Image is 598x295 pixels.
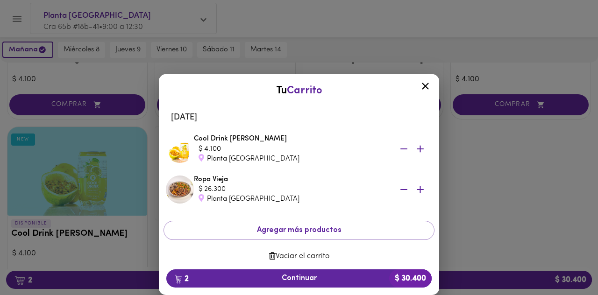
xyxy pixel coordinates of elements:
[168,84,430,98] div: Tu
[199,194,385,204] div: Planta [GEOGRAPHIC_DATA]
[166,269,432,288] button: 2Continuar$ 30.400
[171,226,427,235] span: Agregar más productos
[199,144,385,154] div: $ 4.100
[544,241,589,286] iframe: Messagebird Livechat Widget
[194,134,432,164] div: Cool Drink [PERSON_NAME]
[287,85,322,96] span: Carrito
[194,175,432,204] div: Ropa Vieja
[175,274,182,284] img: cart.png
[164,221,434,240] button: Agregar más productos
[169,273,194,285] b: 2
[164,106,434,129] li: [DATE]
[166,176,194,204] img: Ropa Vieja
[174,274,424,283] span: Continuar
[164,247,434,266] button: Vaciar el carrito
[389,269,432,288] b: $ 30.400
[166,135,194,163] img: Cool Drink Maracuya
[199,154,385,164] div: Planta [GEOGRAPHIC_DATA]
[199,184,385,194] div: $ 26.300
[171,252,427,261] span: Vaciar el carrito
